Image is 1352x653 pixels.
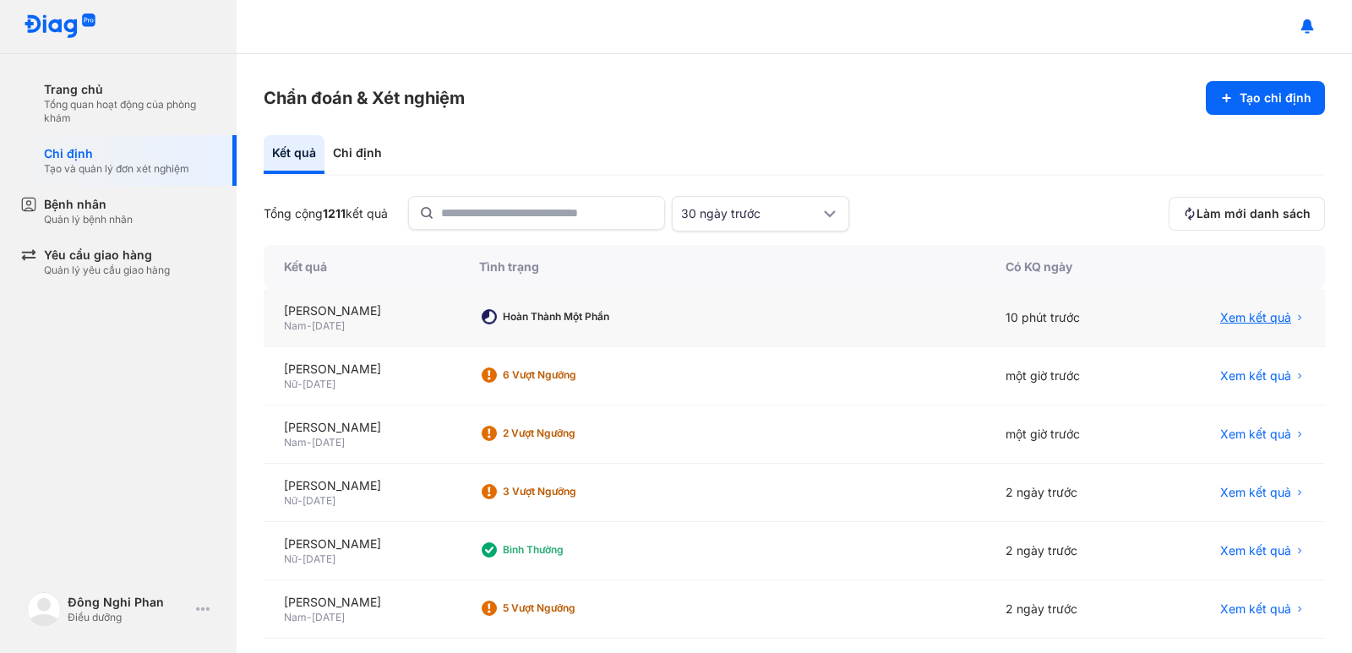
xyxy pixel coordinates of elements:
[1220,601,1291,618] span: Xem kết quả
[284,594,439,611] div: [PERSON_NAME]
[284,611,307,623] span: Nam
[264,86,465,110] h3: Chẩn đoán & Xét nghiệm
[24,14,96,40] img: logo
[44,213,133,226] div: Quản lý bệnh nhân
[985,245,1148,289] div: Có KQ ngày
[284,378,297,390] span: Nữ
[27,592,61,626] img: logo
[307,436,312,449] span: -
[44,162,189,176] div: Tạo và quản lý đơn xét nghiệm
[503,368,638,382] div: 6 Vượt ngưỡng
[284,302,439,319] div: [PERSON_NAME]
[303,494,335,507] span: [DATE]
[303,378,335,390] span: [DATE]
[264,135,324,174] div: Kết quả
[284,319,307,332] span: Nam
[312,436,345,449] span: [DATE]
[1169,197,1325,231] button: Làm mới danh sách
[68,611,189,624] div: Điều dưỡng
[44,247,170,264] div: Yêu cầu giao hàng
[44,98,216,125] div: Tổng quan hoạt động của phòng khám
[1206,81,1325,115] button: Tạo chỉ định
[284,536,439,552] div: [PERSON_NAME]
[324,135,390,174] div: Chỉ định
[284,361,439,378] div: [PERSON_NAME]
[284,552,297,565] span: Nữ
[1220,309,1291,326] span: Xem kết quả
[503,601,638,615] div: 5 Vượt ngưỡng
[459,245,985,289] div: Tình trạng
[44,264,170,277] div: Quản lý yêu cầu giao hàng
[985,289,1148,347] div: 10 phút trước
[503,310,638,324] div: Hoàn thành một phần
[681,205,820,222] div: 30 ngày trước
[284,419,439,436] div: [PERSON_NAME]
[323,206,346,220] span: 1211
[68,594,189,611] div: Đông Nghi Phan
[44,145,189,162] div: Chỉ định
[307,319,312,332] span: -
[284,477,439,494] div: [PERSON_NAME]
[264,205,388,222] div: Tổng cộng kết quả
[264,245,459,289] div: Kết quả
[44,196,133,213] div: Bệnh nhân
[503,427,638,440] div: 2 Vượt ngưỡng
[297,552,303,565] span: -
[985,347,1148,405] div: một giờ trước
[297,378,303,390] span: -
[284,436,307,449] span: Nam
[985,522,1148,580] div: 2 ngày trước
[1220,426,1291,443] span: Xem kết quả
[1197,205,1311,222] span: Làm mới danh sách
[284,494,297,507] span: Nữ
[503,543,638,557] div: Bình thường
[1220,484,1291,501] span: Xem kết quả
[297,494,303,507] span: -
[985,464,1148,522] div: 2 ngày trước
[1220,367,1291,384] span: Xem kết quả
[1220,542,1291,559] span: Xem kết quả
[985,580,1148,639] div: 2 ngày trước
[985,405,1148,464] div: một giờ trước
[312,611,345,623] span: [DATE]
[44,81,216,98] div: Trang chủ
[312,319,345,332] span: [DATE]
[307,611,312,623] span: -
[503,485,638,498] div: 3 Vượt ngưỡng
[303,552,335,565] span: [DATE]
